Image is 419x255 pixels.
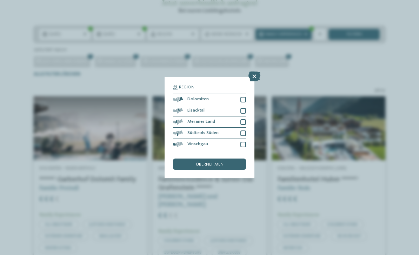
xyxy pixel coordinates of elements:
[187,97,209,102] span: Dolomiten
[196,162,224,167] span: übernehmen
[187,142,208,147] span: Vinschgau
[187,108,205,113] span: Eisacktal
[187,120,215,124] span: Meraner Land
[187,131,219,135] span: Südtirols Süden
[179,85,194,90] span: Region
